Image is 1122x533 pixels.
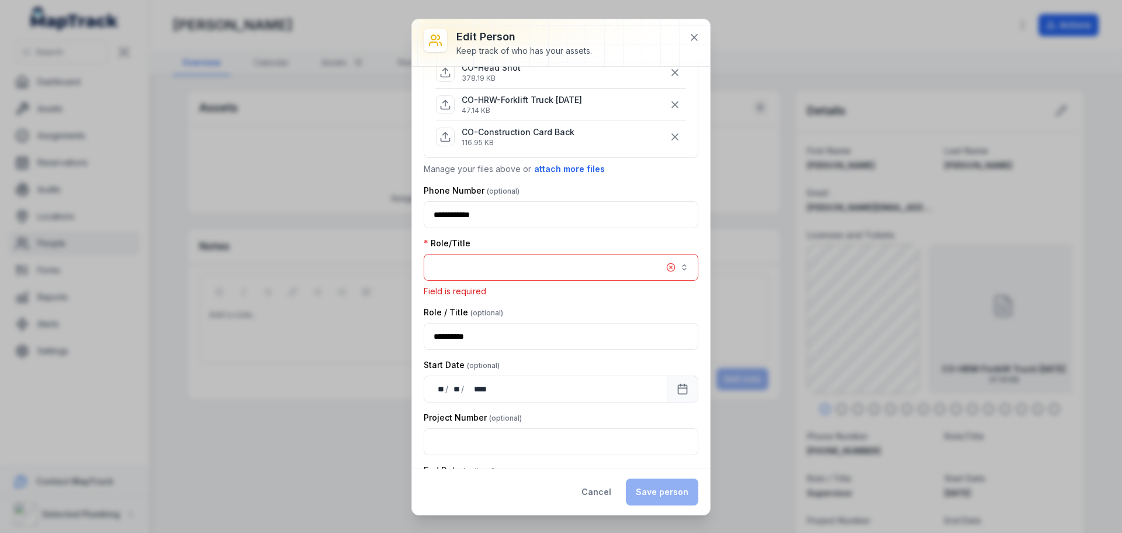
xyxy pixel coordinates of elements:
label: Start Date [424,359,500,371]
div: month, [449,383,461,395]
div: / [445,383,449,395]
p: 378.19 KB [462,74,521,83]
label: Role / Title [424,307,503,318]
p: Field is required [424,286,698,297]
label: Phone Number [424,185,520,197]
div: / [461,383,465,395]
p: 47.14 KB [462,106,582,115]
p: CO-HRW-Forklift Truck [DATE] [462,94,582,106]
p: Manage your files above or [424,163,698,176]
button: Cancel [572,479,621,506]
label: Project Number [424,412,522,424]
div: Keep track of who has your assets. [456,45,592,57]
p: CO-Construction Card Back [462,126,574,138]
label: Role/Title [424,238,470,249]
button: attach more files [534,163,605,176]
div: day, [434,383,445,395]
h3: Edit person [456,29,592,45]
div: year, [465,383,487,395]
p: 116.95 KB [462,138,574,147]
button: Calendar [667,376,698,403]
label: End Date [424,465,496,476]
p: CO-Head Shot [462,62,521,74]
